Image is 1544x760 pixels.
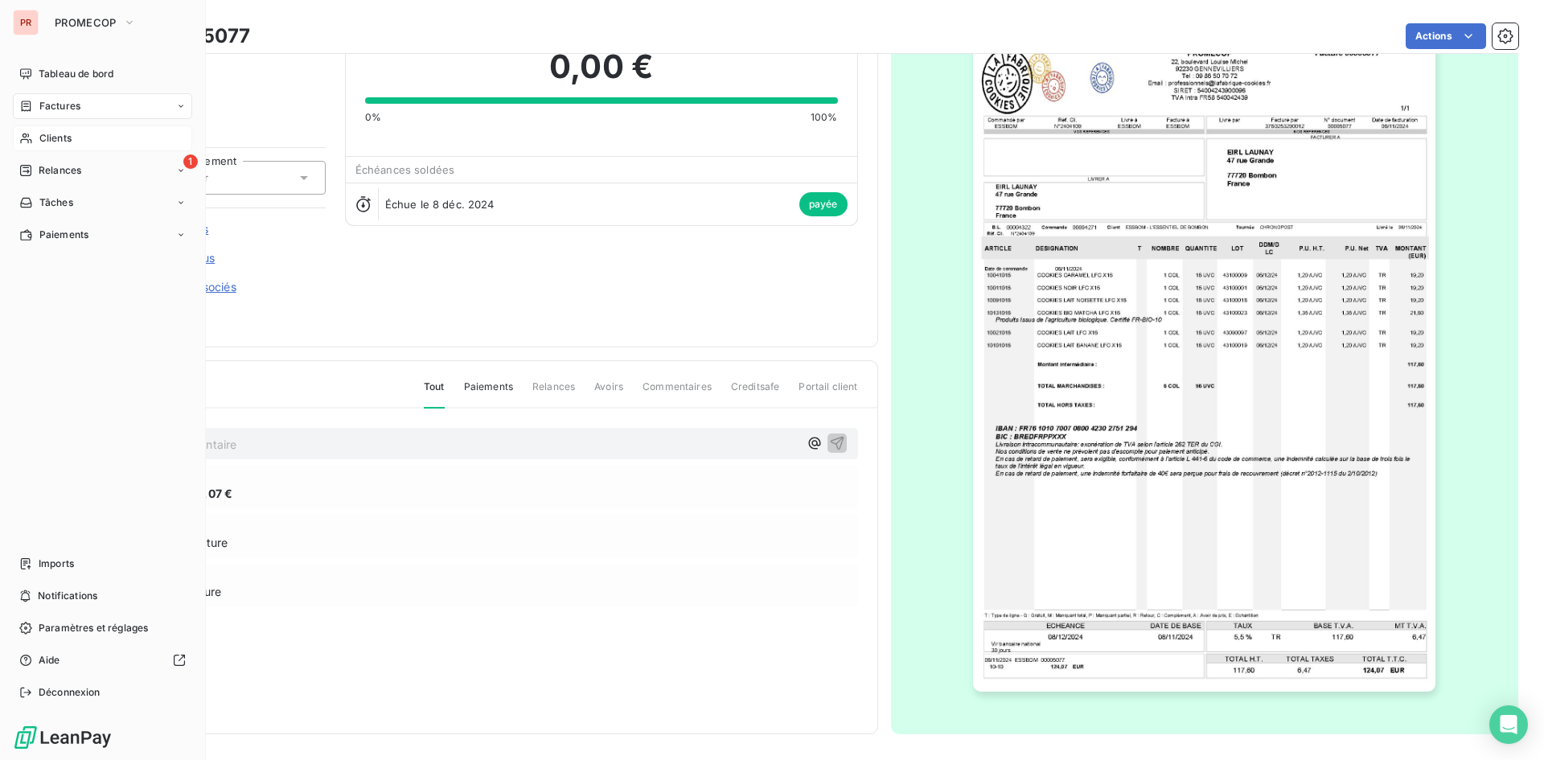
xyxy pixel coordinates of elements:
span: Notifications [38,589,97,603]
div: PR [13,10,39,35]
span: 0,00 € [549,43,653,91]
span: 1 [183,154,198,169]
span: Paiements [464,380,513,407]
span: Tâches [39,195,73,210]
span: Échéances soldées [355,163,455,176]
span: Relances [532,380,575,407]
span: Imports [39,557,74,571]
span: Creditsafe [731,380,780,407]
span: payée [799,192,848,216]
img: invoice_thumbnail [973,37,1435,692]
span: Déconnexion [39,685,101,700]
span: Factures [39,99,80,113]
span: Paramètres et réglages [39,621,148,635]
img: Logo LeanPay [13,725,113,750]
div: Open Intercom Messenger [1489,705,1528,744]
span: Clients [39,131,72,146]
span: Relances [39,163,81,178]
span: Paiements [39,228,88,242]
button: Actions [1406,23,1486,49]
span: Portail client [799,380,857,407]
span: 100% [811,110,838,125]
span: Échue le 8 déc. 2024 [385,198,495,211]
span: Commentaires [643,380,712,407]
a: Aide [13,647,192,673]
span: Tout [424,380,445,409]
span: 0% [365,110,381,125]
span: 124,07 € [184,485,232,502]
span: Aide [39,653,60,668]
span: Tableau de bord [39,67,113,81]
span: Avoirs [594,380,623,407]
span: PROMECOP [55,16,117,29]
